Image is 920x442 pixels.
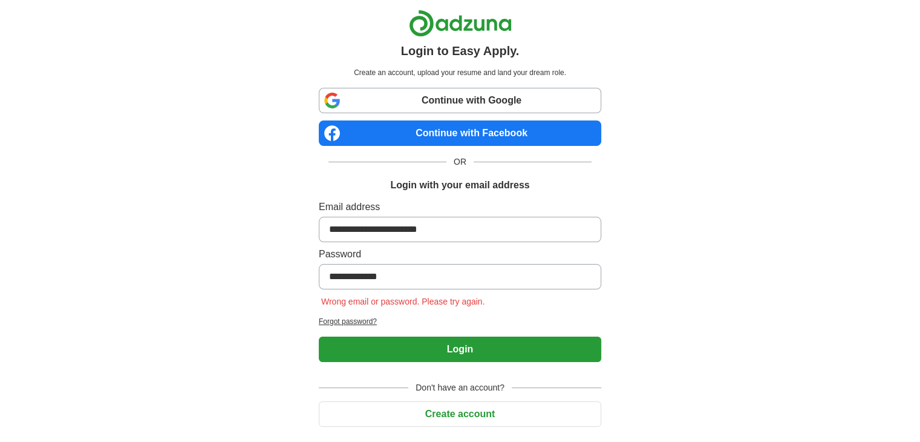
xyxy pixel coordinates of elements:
a: Create account [319,409,601,419]
label: Email address [319,200,601,214]
button: Login [319,337,601,362]
a: Continue with Google [319,88,601,113]
span: Wrong email or password. Please try again. [319,297,488,306]
a: Continue with Facebook [319,120,601,146]
button: Create account [319,401,601,427]
label: Password [319,247,601,262]
h1: Login to Easy Apply. [401,42,520,60]
img: Adzuna logo [409,10,512,37]
p: Create an account, upload your resume and land your dream role. [321,67,599,78]
span: OR [446,156,474,168]
a: Forgot password? [319,316,601,327]
span: Don't have an account? [408,381,512,394]
h1: Login with your email address [390,178,529,193]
